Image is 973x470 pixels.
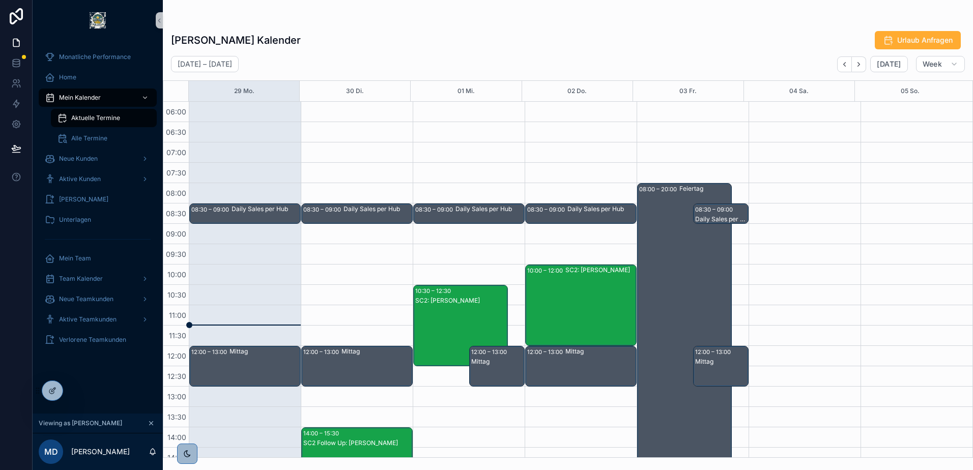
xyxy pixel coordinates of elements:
div: 12:00 – 13:00Mittag [302,346,412,386]
div: 12:00 – 13:00 [303,347,341,357]
div: 10:00 – 12:00SC2: [PERSON_NAME] [526,265,636,345]
span: 09:30 [163,250,189,258]
span: Neue Teamkunden [59,295,113,303]
a: Neue Kunden [39,150,157,168]
div: 12:00 – 13:00Mittag [694,346,749,386]
button: 02 Do. [567,81,587,101]
h1: [PERSON_NAME] Kalender [171,33,301,47]
img: App logo [90,12,106,28]
div: 10:30 – 12:30SC2: [PERSON_NAME] [414,285,507,366]
div: 08:30 – 09:00 [415,204,455,215]
span: 06:30 [163,128,189,136]
a: [PERSON_NAME] [39,190,157,209]
div: 08:30 – 09:00Daily Sales per Hub [190,204,300,223]
a: Alle Termine [51,129,157,148]
a: Neue Teamkunden [39,290,157,308]
span: 11:30 [166,331,189,340]
a: Verlorene Teamkunden [39,331,157,349]
span: 13:00 [165,392,189,401]
button: 29 Mo. [234,81,254,101]
button: 01 Mi. [457,81,475,101]
span: 12:00 [165,351,189,360]
div: 08:30 – 09:00Daily Sales per Hub [414,204,524,223]
div: Daily Sales per Hub [695,215,748,223]
span: Mein Kalender [59,94,101,102]
div: 10:30 – 12:30 [415,286,453,296]
a: Aktive Teamkunden [39,310,157,329]
span: 07:00 [164,148,189,157]
div: 08:30 – 09:00 [191,204,232,215]
div: 12:00 – 13:00 [191,347,230,357]
div: Daily Sales per Hub [455,205,524,213]
div: 08:30 – 09:00Daily Sales per Hub [526,204,636,223]
button: Week [916,56,965,72]
span: Aktuelle Termine [71,114,120,122]
div: 12:00 – 13:00 [527,347,565,357]
span: Team Kalender [59,275,103,283]
div: Daily Sales per Hub [232,205,300,213]
div: 12:00 – 13:00 [695,347,733,357]
span: 10:30 [165,290,189,299]
span: Urlaub Anfragen [897,35,953,45]
a: Mein Team [39,249,157,268]
div: SC2 Follow Up: [PERSON_NAME] [303,439,412,447]
button: 03 Fr. [679,81,697,101]
h2: [DATE] – [DATE] [178,59,232,69]
div: Daily Sales per Hub [567,205,636,213]
span: 12:30 [165,372,189,380]
p: [PERSON_NAME] [71,447,130,457]
button: 05 So. [901,81,920,101]
span: Aktive Kunden [59,175,101,183]
span: Monatliche Performance [59,53,131,61]
div: SC2: [PERSON_NAME] [565,266,636,274]
button: 04 Sa. [789,81,809,101]
span: 09:00 [163,229,189,238]
span: 07:30 [164,168,189,177]
a: Team Kalender [39,270,157,288]
div: 08:30 – 09:00 [695,204,735,215]
span: 10:00 [165,270,189,279]
a: Monatliche Performance [39,48,157,66]
a: Home [39,68,157,86]
span: Unterlagen [59,216,91,224]
div: Daily Sales per Hub [344,205,412,213]
span: 11:00 [166,311,189,319]
div: Feiertag [679,185,731,193]
button: 30 Di. [346,81,364,101]
div: 14:00 – 15:30 [303,428,341,438]
a: Aktive Kunden [39,170,157,188]
button: Urlaub Anfragen [875,31,961,49]
span: Home [59,73,76,81]
div: 08:30 – 09:00Daily Sales per Hub [694,204,749,223]
div: 12:00 – 13:00 [471,347,509,357]
div: 12:00 – 13:00Mittag [470,346,525,386]
span: MD [44,446,58,458]
span: 08:30 [163,209,189,218]
div: 08:30 – 09:00Daily Sales per Hub [302,204,412,223]
span: Week [923,60,942,69]
div: SC2: [PERSON_NAME] [415,297,507,305]
span: 06:00 [163,107,189,116]
span: 14:00 [165,433,189,442]
button: [DATE] [870,56,907,72]
span: Neue Kunden [59,155,98,163]
span: Aktive Teamkunden [59,315,117,324]
div: Mittag [695,358,748,366]
a: Mein Kalender [39,89,157,107]
div: scrollable content [33,41,163,362]
div: 08:30 – 09:00 [303,204,344,215]
div: 12:00 – 13:00Mittag [526,346,636,386]
div: 08:00 – 20:00 [639,184,679,194]
span: 14:30 [165,453,189,462]
span: Viewing as [PERSON_NAME] [39,419,122,427]
div: Mittag [230,347,300,356]
button: Next [852,56,866,72]
div: Mittag [341,347,412,356]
